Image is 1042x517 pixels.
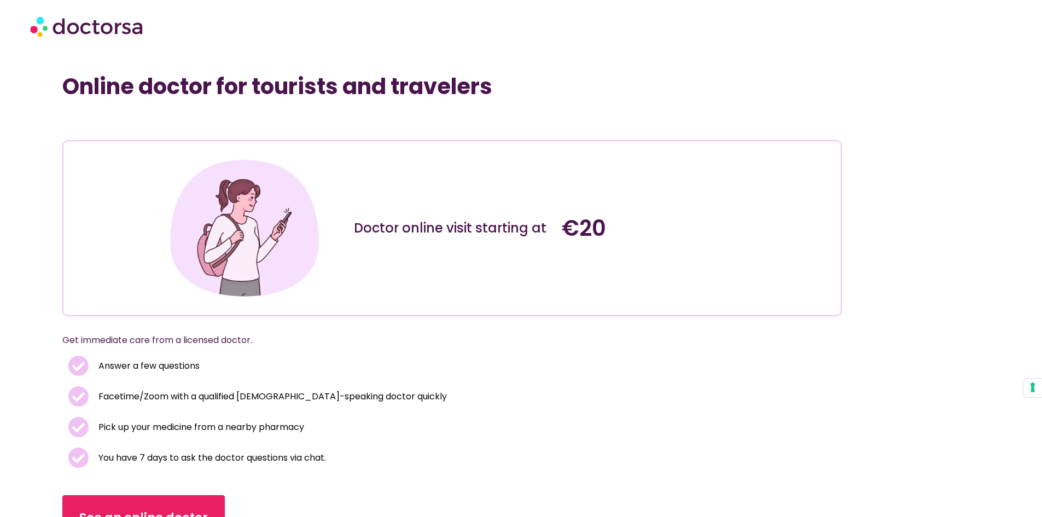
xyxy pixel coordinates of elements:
[562,215,759,241] h4: €20
[354,219,551,237] div: Doctor online visit starting at
[96,389,447,404] span: Facetime/Zoom with a qualified [DEMOGRAPHIC_DATA]-speaking doctor quickly
[96,358,200,374] span: Answer a few questions
[62,333,816,348] p: Get immediate care from a licensed doctor.
[166,149,323,307] img: Illustration depicting a young woman in a casual outfit, engaged with her smartphone. She has a p...
[146,116,310,129] iframe: Customer reviews powered by Trustpilot
[62,73,842,100] h1: Online doctor for tourists and travelers
[96,420,304,435] span: Pick up your medicine from a nearby pharmacy
[1023,379,1042,397] button: Your consent preferences for tracking technologies
[96,450,326,466] span: You have 7 days to ask the doctor questions via chat.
